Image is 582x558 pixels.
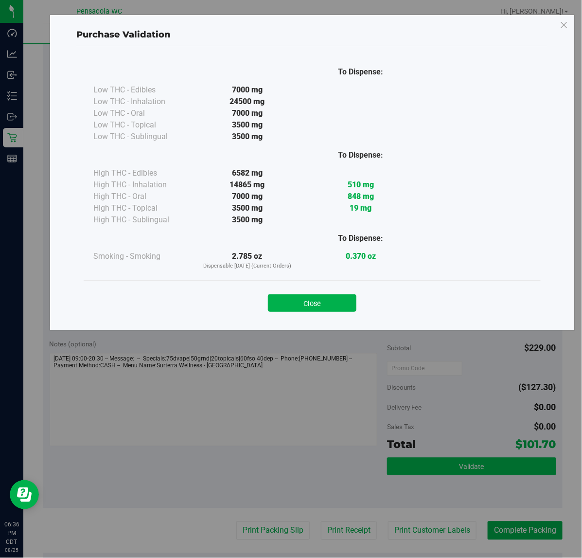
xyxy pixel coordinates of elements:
div: Low THC - Topical [93,119,191,131]
div: Low THC - Inhalation [93,96,191,108]
div: High THC - Topical [93,202,191,214]
div: 2.785 oz [191,251,304,270]
strong: 510 mg [348,180,374,189]
span: Purchase Validation [76,29,171,40]
div: To Dispense: [304,66,417,78]
div: 3500 mg [191,202,304,214]
p: Dispensable [DATE] (Current Orders) [191,262,304,270]
div: 6582 mg [191,167,304,179]
div: High THC - Oral [93,191,191,202]
div: To Dispense: [304,233,417,244]
div: Low THC - Sublingual [93,131,191,143]
strong: 19 mg [350,203,371,213]
button: Close [268,294,356,312]
div: High THC - Inhalation [93,179,191,191]
div: 24500 mg [191,96,304,108]
div: High THC - Sublingual [93,214,191,226]
div: Low THC - Oral [93,108,191,119]
div: To Dispense: [304,149,417,161]
strong: 848 mg [348,192,374,201]
div: 7000 mg [191,84,304,96]
div: 3500 mg [191,119,304,131]
div: 14865 mg [191,179,304,191]
div: 7000 mg [191,108,304,119]
div: 3500 mg [191,131,304,143]
div: 7000 mg [191,191,304,202]
div: 3500 mg [191,214,304,226]
div: High THC - Edibles [93,167,191,179]
div: Low THC - Edibles [93,84,191,96]
strong: 0.370 oz [346,252,376,261]
div: Smoking - Smoking [93,251,191,262]
iframe: Resource center [10,480,39,509]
